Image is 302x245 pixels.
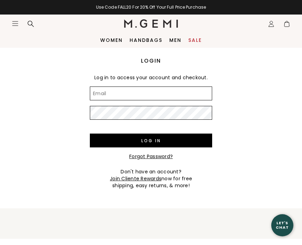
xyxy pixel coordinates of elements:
[130,37,162,43] a: Handbags
[188,37,202,43] a: Sale
[129,153,173,160] a: Forgot Password?
[124,19,178,28] img: M.Gemi
[90,134,212,147] input: Log in
[90,168,212,189] div: Don't have an account? now for free shipping, easy returns, & more!
[110,175,161,182] a: Join Cliente Rewards
[90,69,212,87] div: Log in to access your account and checkout.
[271,221,293,229] div: Let's Chat
[12,20,19,27] button: Open site menu
[90,87,212,100] input: Email
[169,37,181,43] a: Men
[90,57,212,65] h1: Login
[100,37,123,43] a: Women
